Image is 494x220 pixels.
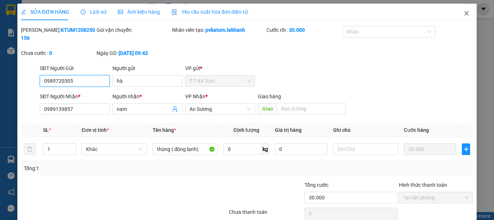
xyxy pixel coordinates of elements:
div: Người nhận [112,92,182,100]
input: 0 [404,143,456,155]
span: Yêu cầu xuất hóa đơn điện tử [171,9,248,15]
span: T.T Kà Tum [189,76,251,86]
span: close [464,10,469,16]
span: picture [118,9,123,14]
div: Nhân viên tạo: [172,26,265,34]
span: SỬA ĐƠN HÀNG [21,9,69,15]
div: [PERSON_NAME]: [21,26,95,42]
span: plus [462,146,470,152]
span: clock-circle [81,9,86,14]
div: Ngày GD: [97,49,171,57]
button: delete [24,143,35,155]
span: edit [21,9,26,14]
img: icon [171,9,177,15]
span: Tên hàng [153,127,176,133]
button: Close [456,4,477,24]
input: Dọc đường [277,103,346,115]
th: Ghi chú [330,123,401,137]
span: An Sương [189,104,251,115]
span: Ảnh kiện hàng [118,9,160,15]
label: Hình thức thanh toán [399,182,447,188]
b: 30.000 [289,27,305,33]
div: Gói vận chuyển: [97,26,171,34]
div: Người gửi [112,64,182,72]
span: Cước hàng [404,127,429,133]
input: Ghi Chú [333,143,398,155]
div: Cước rồi : [267,26,341,34]
span: user-add [172,106,178,112]
span: Tại văn phòng [403,192,469,203]
button: plus [462,143,470,155]
span: Khác [86,144,142,155]
span: Giao hàng [258,94,281,99]
div: SĐT Người Nhận [40,92,110,100]
span: SL [43,127,49,133]
span: Đơn vị tính [82,127,109,133]
b: 0 [49,50,52,56]
span: Định lượng [233,127,259,133]
div: Chưa cước : [21,49,95,57]
div: SĐT Người Gửi [40,64,110,72]
b: [DATE] 09:43 [119,50,148,56]
span: VP Nhận [185,94,205,99]
span: Giá trị hàng [275,127,302,133]
span: Tổng cước [305,182,328,188]
span: Giao [258,103,277,115]
b: pvkatum.lekhanh [205,27,245,33]
div: Tổng: 1 [24,164,191,172]
span: Lịch sử [81,9,106,15]
span: kg [262,143,269,155]
input: VD: Bàn, Ghế [153,143,218,155]
div: VP gửi [185,64,255,72]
